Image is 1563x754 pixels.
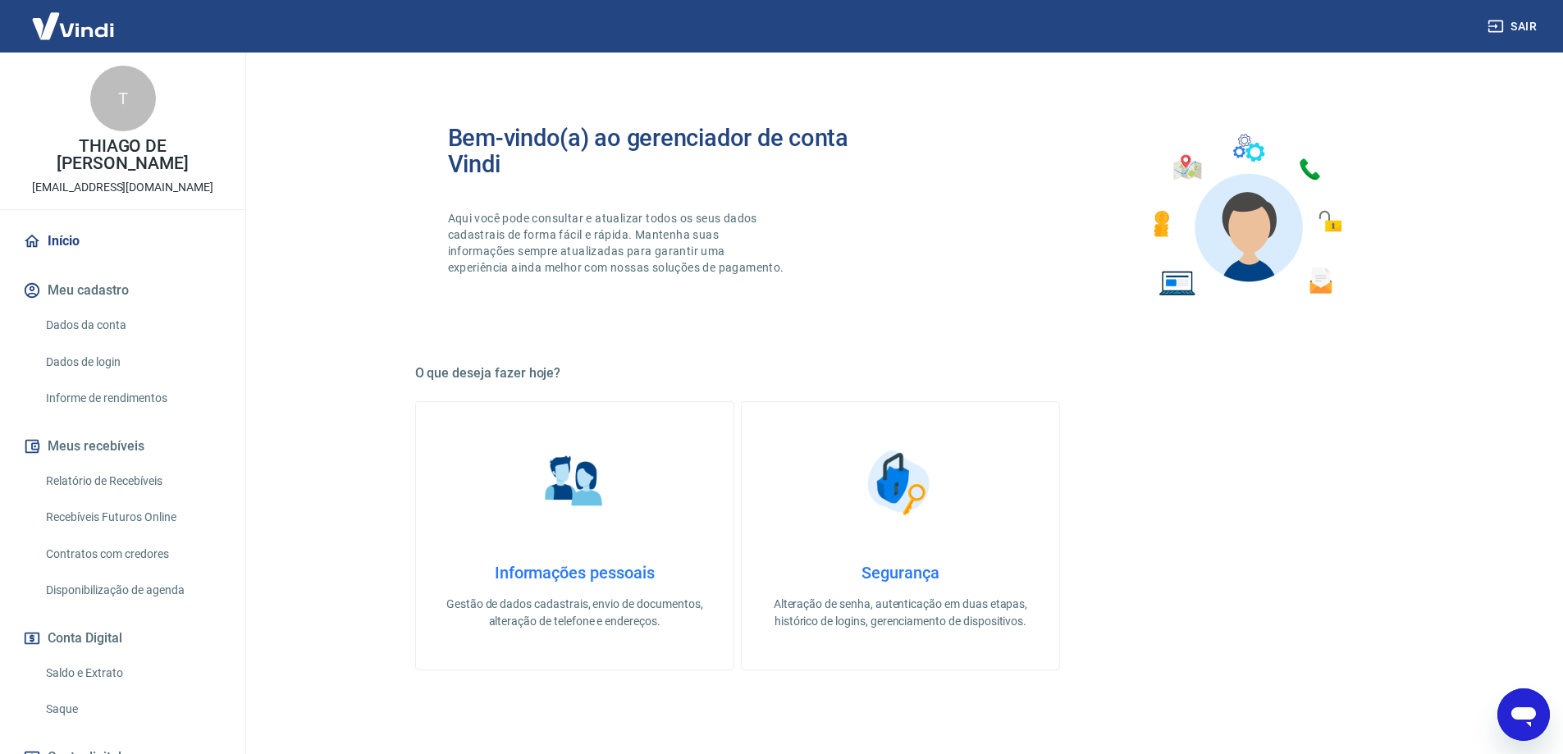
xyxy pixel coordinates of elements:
[415,365,1387,382] h5: O que deseja fazer hoje?
[859,441,941,523] img: Segurança
[39,500,226,534] a: Recebíveis Futuros Online
[20,272,226,308] button: Meu cadastro
[32,179,213,196] p: [EMAIL_ADDRESS][DOMAIN_NAME]
[39,537,226,571] a: Contratos com credores
[448,125,901,177] h2: Bem-vindo(a) ao gerenciador de conta Vindi
[39,692,226,726] a: Saque
[39,656,226,690] a: Saldo e Extrato
[20,223,226,259] a: Início
[39,464,226,498] a: Relatório de Recebíveis
[1497,688,1550,741] iframe: Botão para abrir a janela de mensagens, conversa em andamento
[768,563,1033,583] h4: Segurança
[448,210,788,276] p: Aqui você pode consultar e atualizar todos os seus dados cadastrais de forma fácil e rápida. Mant...
[533,441,615,523] img: Informações pessoais
[39,382,226,415] a: Informe de rendimentos
[1484,11,1543,42] button: Sair
[20,428,226,464] button: Meus recebíveis
[741,401,1060,670] a: SegurançaSegurançaAlteração de senha, autenticação em duas etapas, histórico de logins, gerenciam...
[39,308,226,342] a: Dados da conta
[20,620,226,656] button: Conta Digital
[442,596,707,630] p: Gestão de dados cadastrais, envio de documentos, alteração de telefone e endereços.
[39,573,226,607] a: Disponibilização de agenda
[13,138,232,172] p: THIAGO DE [PERSON_NAME]
[415,401,734,670] a: Informações pessoaisInformações pessoaisGestão de dados cadastrais, envio de documentos, alteraçã...
[20,1,126,51] img: Vindi
[1139,125,1354,306] img: Imagem de um avatar masculino com diversos icones exemplificando as funcionalidades do gerenciado...
[39,345,226,379] a: Dados de login
[442,563,707,583] h4: Informações pessoais
[768,596,1033,630] p: Alteração de senha, autenticação em duas etapas, histórico de logins, gerenciamento de dispositivos.
[90,66,156,131] div: T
